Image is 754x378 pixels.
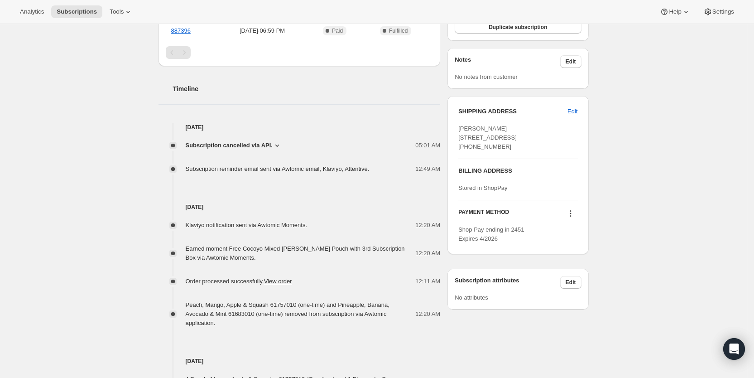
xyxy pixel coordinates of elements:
[455,294,488,301] span: No attributes
[110,8,124,15] span: Tools
[20,8,44,15] span: Analytics
[458,226,524,242] span: Shop Pay ending in 2451 Expires 4/2026
[566,58,576,65] span: Edit
[173,84,441,93] h2: Timeline
[186,245,405,261] span: Earned moment Free Cocoyo Mixed [PERSON_NAME] Pouch with 3rd Subscription Box via Awtomic Moments.
[489,24,547,31] span: Duplicate subscription
[458,184,507,191] span: Stored in ShopPay
[186,165,370,172] span: Subscription reminder email sent via Awtomic email, Klaviyo, Attentive.
[104,5,138,18] button: Tools
[562,104,583,119] button: Edit
[264,278,292,285] a: View order
[458,107,567,116] h3: SHIPPING ADDRESS
[567,107,577,116] span: Edit
[712,8,734,15] span: Settings
[186,222,307,228] span: Klaviyo notification sent via Awtomic Moments.
[723,338,745,360] div: Open Intercom Messenger
[415,221,440,230] span: 12:20 AM
[51,5,102,18] button: Subscriptions
[458,208,509,221] h3: PAYMENT METHOD
[455,21,581,34] button: Duplicate subscription
[415,165,440,174] span: 12:49 AM
[455,73,518,80] span: No notes from customer
[186,301,389,326] span: Peach, Mango, Apple & Squash 61757010 (one-time) and Pineapple, Banana, Avocado & Mint 61683010 (...
[566,279,576,286] span: Edit
[455,55,560,68] h3: Notes
[186,141,273,150] span: Subscription cancelled via API.
[158,203,441,212] h4: [DATE]
[654,5,696,18] button: Help
[698,5,740,18] button: Settings
[669,8,681,15] span: Help
[186,278,292,285] span: Order processed successfully.
[389,27,408,34] span: Fulfilled
[332,27,343,34] span: Paid
[186,141,282,150] button: Subscription cancelled via API.
[171,27,191,34] a: 887396
[166,46,433,59] nav: Pagination
[455,276,560,289] h3: Subscription attributes
[415,141,440,150] span: 05:01 AM
[415,310,440,319] span: 12:20 AM
[57,8,97,15] span: Subscriptions
[14,5,49,18] button: Analytics
[415,277,440,286] span: 12:11 AM
[458,166,577,175] h3: BILLING ADDRESS
[219,26,306,35] span: [DATE] · 06:59 PM
[560,55,581,68] button: Edit
[158,357,441,366] h4: [DATE]
[560,276,581,289] button: Edit
[458,125,517,150] span: [PERSON_NAME] [STREET_ADDRESS] [PHONE_NUMBER]
[415,249,440,258] span: 12:20 AM
[158,123,441,132] h4: [DATE]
